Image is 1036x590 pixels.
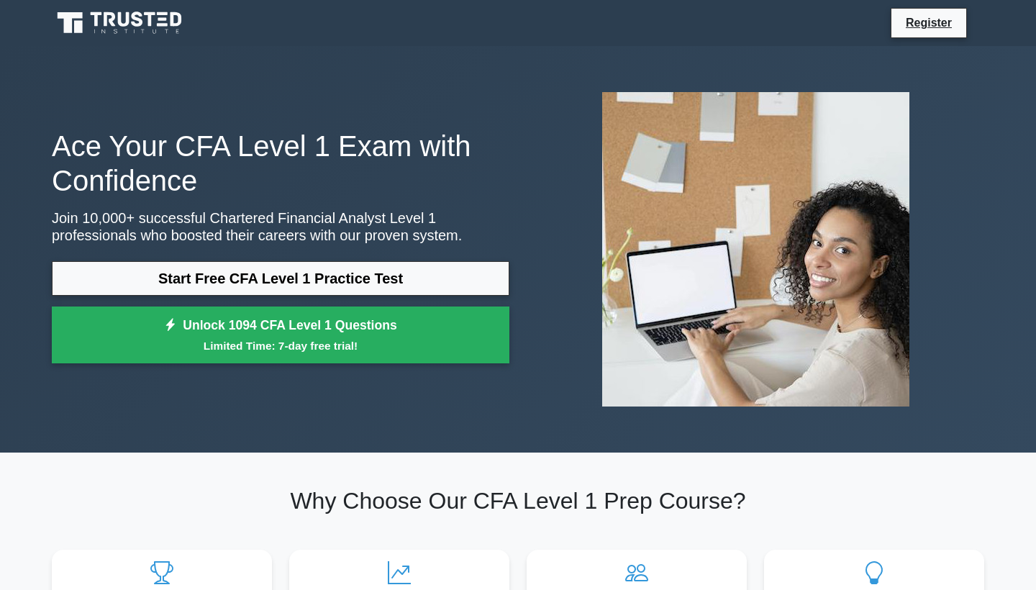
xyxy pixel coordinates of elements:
[52,261,509,296] a: Start Free CFA Level 1 Practice Test
[52,129,509,198] h1: Ace Your CFA Level 1 Exam with Confidence
[52,209,509,244] p: Join 10,000+ successful Chartered Financial Analyst Level 1 professionals who boosted their caree...
[52,307,509,364] a: Unlock 1094 CFA Level 1 QuestionsLimited Time: 7-day free trial!
[70,337,491,354] small: Limited Time: 7-day free trial!
[52,487,984,514] h2: Why Choose Our CFA Level 1 Prep Course?
[897,14,960,32] a: Register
